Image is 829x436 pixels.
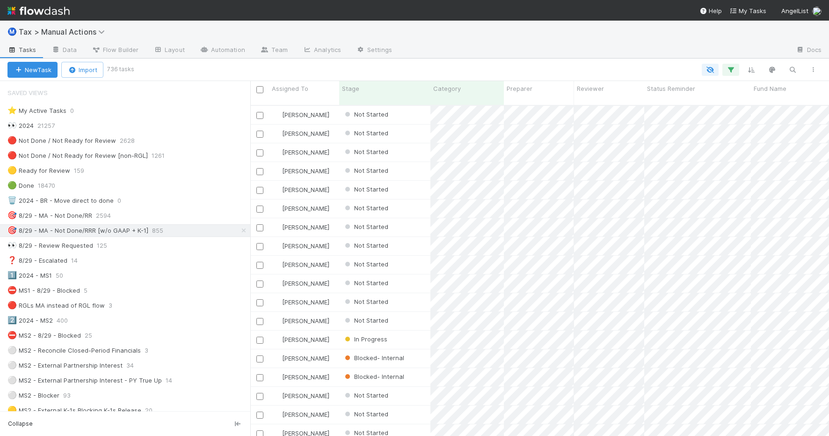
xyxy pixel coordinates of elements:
span: [PERSON_NAME] [282,373,329,381]
div: [PERSON_NAME] [273,354,329,363]
span: [PERSON_NAME] [282,298,329,306]
div: Not Done / Not Ready for Review [7,135,116,147]
a: Settings [349,43,400,58]
span: 1261 [152,150,174,162]
span: Not Started [343,279,388,287]
input: Toggle Row Selected [256,318,263,325]
div: [PERSON_NAME] [273,241,329,251]
span: 0 [117,195,131,207]
span: 2594 [96,210,120,222]
span: [PERSON_NAME] [282,336,329,343]
span: Not Started [343,317,388,324]
div: [PERSON_NAME] [273,410,329,419]
span: ⛔ [7,331,17,339]
div: [PERSON_NAME] [273,335,329,344]
span: [PERSON_NAME] [282,280,329,287]
span: 20 [145,405,162,416]
span: Blocked- Internal [343,354,404,362]
input: Toggle Row Selected [256,393,263,400]
span: 🔴 [7,301,17,309]
div: [PERSON_NAME] [273,110,329,119]
span: 1️⃣ [7,271,17,279]
input: Toggle Row Selected [256,187,263,194]
a: Automation [192,43,253,58]
div: Not Started [343,147,388,156]
span: Ⓜ️ [7,28,17,36]
span: Not Started [343,392,388,399]
div: Not Started [343,222,388,231]
img: avatar_66854b90-094e-431f-b713-6ac88429a2b8.png [273,392,281,399]
div: In Progress [343,334,387,344]
div: [PERSON_NAME] [273,204,329,213]
span: Tax > Manual Actions [19,27,109,37]
input: Toggle Row Selected [256,299,263,306]
span: Not Started [343,260,388,268]
button: NewTask [7,62,58,78]
a: Team [253,43,295,58]
input: Toggle Row Selected [256,281,263,288]
span: 34 [126,360,143,371]
input: Toggle Row Selected [256,149,263,156]
span: 🎯 [7,211,17,219]
input: Toggle Row Selected [256,412,263,419]
img: avatar_711f55b7-5a46-40da-996f-bc93b6b86381.png [273,111,281,118]
span: Not Started [343,204,388,212]
img: avatar_e41e7ae5-e7d9-4d8d-9f56-31b0d7a2f4fd.png [273,280,281,287]
span: Collapse [8,420,33,428]
img: avatar_711f55b7-5a46-40da-996f-bc93b6b86381.png [273,317,281,325]
span: 21257 [37,120,64,132]
span: My Tasks [729,7,766,15]
span: 3 [145,345,158,356]
span: 400 [57,315,77,326]
span: Assigned To [272,84,308,93]
span: 5 [84,285,97,296]
img: logo-inverted-e16ddd16eac7371096b0.svg [7,3,70,19]
span: 0 [70,105,83,117]
span: 🟡 [7,166,17,174]
div: My Active Tasks [7,105,66,117]
div: [PERSON_NAME] [273,372,329,382]
span: [PERSON_NAME] [282,261,329,268]
div: Ready for Review [7,165,70,177]
span: ⚪ [7,361,17,369]
div: [PERSON_NAME] [273,222,329,232]
div: Not Started [343,316,388,325]
div: [PERSON_NAME] [273,148,329,157]
span: 14 [166,375,182,386]
img: avatar_711f55b7-5a46-40da-996f-bc93b6b86381.png [273,261,281,268]
div: [PERSON_NAME] [273,279,329,288]
div: 8/29 - MA - Not Done/RRR [w/o GAAP + K-1] [7,225,148,236]
span: ❓ [7,256,17,264]
input: Toggle All Rows Selected [256,86,263,93]
span: 🎯 [7,226,17,234]
input: Toggle Row Selected [256,131,263,138]
div: Blocked- Internal [343,353,404,362]
div: MS2 - 8/29 - Blocked [7,330,81,341]
img: avatar_711f55b7-5a46-40da-996f-bc93b6b86381.png [273,167,281,175]
div: [PERSON_NAME] [273,316,329,325]
button: Import [61,62,103,78]
span: [PERSON_NAME] [282,130,329,137]
img: avatar_711f55b7-5a46-40da-996f-bc93b6b86381.png [273,336,281,343]
span: Not Started [343,242,388,249]
div: Not Started [343,110,388,119]
div: Not Started [343,278,388,288]
span: 🟢 [7,181,17,189]
a: Analytics [295,43,349,58]
div: MS2 - External K-1s Blocking K-1s Release [7,405,141,416]
span: 👀 [7,241,17,249]
span: ⚪ [7,346,17,354]
span: 93 [63,390,80,401]
span: Not Started [343,167,388,174]
span: 👀 [7,121,17,129]
span: 3 [109,300,122,311]
img: avatar_45ea4894-10ca-450f-982d-dabe3bd75b0b.png [812,7,822,16]
span: 855 [152,225,173,236]
input: Toggle Row Selected [256,243,263,250]
span: [PERSON_NAME] [282,167,329,175]
div: Blocked- Internal [343,372,404,381]
small: 736 tasks [107,65,134,74]
div: [PERSON_NAME] [273,260,329,269]
span: 125 [97,240,116,251]
div: MS2 - Blocker [7,390,59,401]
